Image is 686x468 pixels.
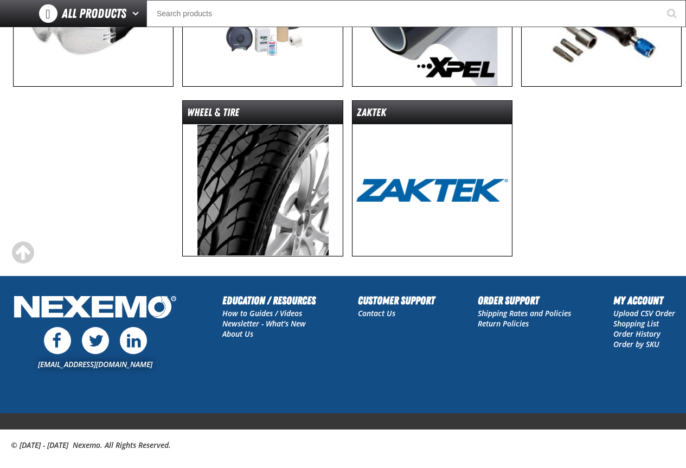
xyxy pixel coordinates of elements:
a: Newsletter - What's New [222,318,306,329]
img: Nexemo Logo [11,292,179,324]
dt: ZAKTEK [352,105,512,124]
a: [EMAIL_ADDRESS][DOMAIN_NAME] [38,359,152,369]
dt: Wheel & Tire [183,105,342,124]
div: Scroll to the top [11,241,35,265]
a: Upload CSV Order [613,308,675,318]
a: About Us [222,329,253,339]
h2: Customer Support [358,292,435,309]
span: All Products [62,4,126,23]
a: Contact Us [358,308,395,318]
a: How to Guides / Videos [222,308,302,318]
a: Shipping Rates and Policies [478,308,571,318]
a: Shopping List [613,318,659,329]
h2: My Account [613,292,675,309]
img: Wheel & Tire [183,124,342,256]
img: ZAKTEK [352,124,512,256]
a: Order History [613,329,661,339]
h2: Order Support [478,292,571,309]
a: Order by SKU [613,339,659,349]
a: Return Policies [478,318,529,329]
h2: Education / Resources [222,292,316,309]
a: Wheel & Tire [182,100,343,257]
a: ZAKTEK [352,100,512,257]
